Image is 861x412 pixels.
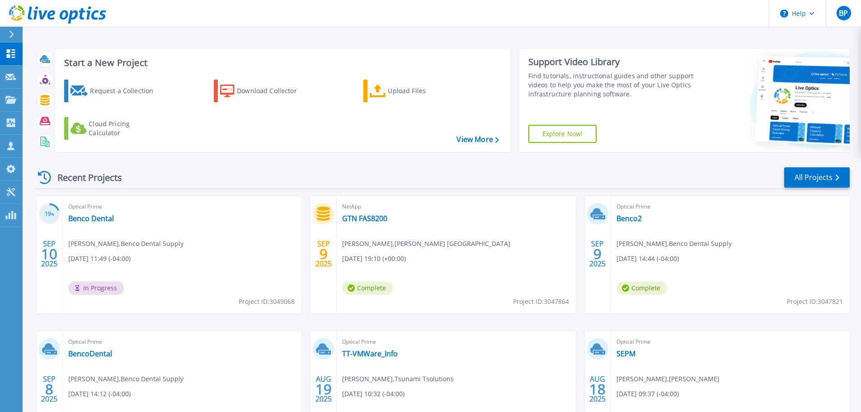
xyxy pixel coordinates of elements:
[64,58,499,68] h3: Start a New Project
[528,56,697,68] div: Support Video Library
[528,125,597,143] a: Explore Now!
[68,239,183,249] span: [PERSON_NAME] , Benco Dental Supply
[787,297,843,307] span: Project ID: 3047821
[388,82,460,100] div: Upload Files
[593,250,602,258] span: 9
[90,82,162,100] div: Request a Collection
[237,82,309,100] div: Download Collector
[363,80,464,102] a: Upload Files
[342,214,387,223] a: GTN FAS8200
[45,385,53,393] span: 8
[513,297,569,307] span: Project ID: 3047864
[315,237,332,270] div: SEP 2025
[68,337,296,347] span: Optical Prime
[589,373,606,406] div: AUG 2025
[214,80,315,102] a: Download Collector
[320,250,328,258] span: 9
[342,239,510,249] span: [PERSON_NAME] , [PERSON_NAME] [GEOGRAPHIC_DATA]
[41,237,58,270] div: SEP 2025
[68,202,296,212] span: Optical Prime
[528,71,697,99] div: Find tutorials, instructional guides and other support videos to help you make the most of your L...
[315,385,332,393] span: 19
[589,237,606,270] div: SEP 2025
[616,349,635,358] a: SEPM
[589,385,606,393] span: 18
[35,166,134,189] div: Recent Projects
[64,117,165,140] a: Cloud Pricing Calculator
[68,374,183,384] span: [PERSON_NAME] , Benco Dental Supply
[39,209,60,219] h3: 19
[315,373,332,406] div: AUG 2025
[68,349,112,358] a: BencoDental
[51,212,54,217] span: %
[68,281,124,295] span: In Progress
[616,281,667,295] span: Complete
[239,297,295,307] span: Project ID: 3049068
[342,202,570,212] span: NetApp
[342,389,405,399] span: [DATE] 10:32 (-04:00)
[68,389,131,399] span: [DATE] 14:12 (-04:00)
[64,80,165,102] a: Request a Collection
[342,374,454,384] span: [PERSON_NAME] , Tsunami Tsolutions
[342,337,570,347] span: Optical Prime
[342,349,398,358] a: TT-VMWare_Info
[616,337,844,347] span: Optical Prime
[68,214,114,223] a: Benco Dental
[616,389,679,399] span: [DATE] 09:37 (-04:00)
[616,374,720,384] span: [PERSON_NAME] , [PERSON_NAME]
[616,254,679,264] span: [DATE] 14:44 (-04:00)
[342,254,406,264] span: [DATE] 19:10 (+00:00)
[41,373,58,406] div: SEP 2025
[68,254,131,264] span: [DATE] 11:49 (-04:00)
[784,167,850,188] a: All Projects
[456,135,499,144] a: View More
[41,250,57,258] span: 10
[616,202,844,212] span: Optical Prime
[342,281,393,295] span: Complete
[89,119,161,137] div: Cloud Pricing Calculator
[839,9,848,17] span: BP
[616,239,732,249] span: [PERSON_NAME] , Benco Dental Supply
[616,214,642,223] a: Benco2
